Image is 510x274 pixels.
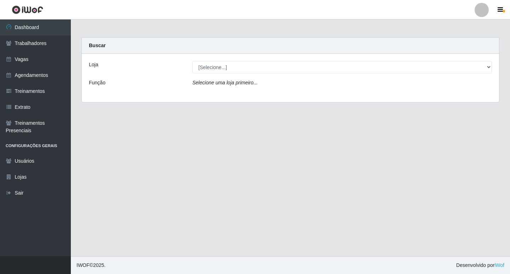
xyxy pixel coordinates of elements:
a: iWof [494,262,504,268]
span: IWOF [76,262,90,268]
label: Loja [89,61,98,68]
label: Função [89,79,106,86]
span: Desenvolvido por [456,262,504,269]
strong: Buscar [89,43,106,48]
i: Selecione uma loja primeiro... [192,80,257,85]
img: CoreUI Logo [12,5,43,14]
span: © 2025 . [76,262,106,269]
